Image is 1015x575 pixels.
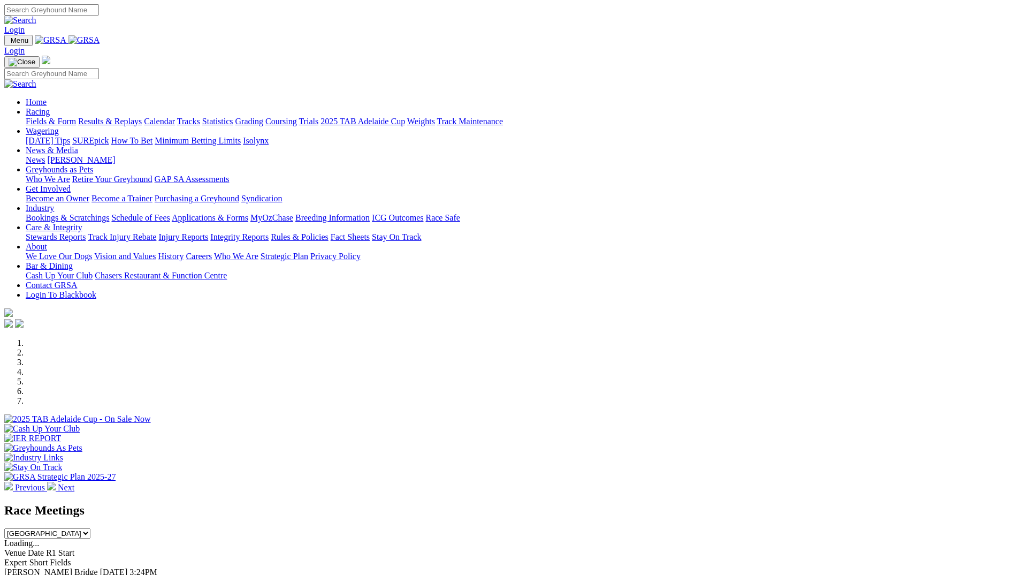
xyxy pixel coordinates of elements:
[26,175,70,184] a: Who We Are
[158,252,184,261] a: History
[214,252,258,261] a: Who We Are
[372,213,423,222] a: ICG Outcomes
[155,175,230,184] a: GAP SA Assessments
[26,175,1011,184] div: Greyhounds as Pets
[235,117,263,126] a: Grading
[4,424,80,434] img: Cash Up Your Club
[4,539,39,548] span: Loading...
[26,136,1011,146] div: Wagering
[4,483,47,492] a: Previous
[295,213,370,222] a: Breeding Information
[26,290,96,299] a: Login To Blackbook
[58,483,74,492] span: Next
[299,117,318,126] a: Trials
[26,271,1011,281] div: Bar & Dining
[4,4,99,16] input: Search
[42,56,50,64] img: logo-grsa-white.png
[26,146,78,155] a: News & Media
[172,213,248,222] a: Applications & Forms
[437,117,503,126] a: Track Maintenance
[4,503,1011,518] h2: Race Meetings
[4,463,62,472] img: Stay On Track
[155,194,239,203] a: Purchasing a Greyhound
[4,443,82,453] img: Greyhounds As Pets
[26,117,76,126] a: Fields & Form
[4,558,27,567] span: Expert
[4,434,61,443] img: IER REPORT
[26,107,50,116] a: Racing
[4,56,40,68] button: Toggle navigation
[26,97,47,107] a: Home
[26,271,93,280] a: Cash Up Your Club
[26,136,70,145] a: [DATE] Tips
[4,68,99,79] input: Search
[271,232,329,241] a: Rules & Policies
[68,35,100,45] img: GRSA
[28,548,44,557] span: Date
[111,136,153,145] a: How To Bet
[144,117,175,126] a: Calendar
[26,126,59,135] a: Wagering
[111,213,170,222] a: Schedule of Fees
[4,25,25,34] a: Login
[4,482,13,490] img: chevron-left-pager-white.svg
[158,232,208,241] a: Injury Reports
[4,472,116,482] img: GRSA Strategic Plan 2025-27
[177,117,200,126] a: Tracks
[407,117,435,126] a: Weights
[26,213,1011,223] div: Industry
[4,548,26,557] span: Venue
[26,117,1011,126] div: Racing
[202,117,233,126] a: Statistics
[47,155,115,164] a: [PERSON_NAME]
[78,117,142,126] a: Results & Replays
[72,175,152,184] a: Retire Your Greyhound
[95,271,227,280] a: Chasers Restaurant & Function Centre
[243,136,269,145] a: Isolynx
[210,232,269,241] a: Integrity Reports
[47,482,56,490] img: chevron-right-pager-white.svg
[26,281,77,290] a: Contact GRSA
[261,252,308,261] a: Strategic Plan
[241,194,282,203] a: Syndication
[26,252,92,261] a: We Love Our Dogs
[331,232,370,241] a: Fact Sheets
[26,213,109,222] a: Bookings & Scratchings
[26,242,47,251] a: About
[4,79,36,89] img: Search
[4,46,25,55] a: Login
[4,16,36,25] img: Search
[26,261,73,270] a: Bar & Dining
[26,184,71,193] a: Get Involved
[265,117,297,126] a: Coursing
[91,194,152,203] a: Become a Trainer
[320,117,405,126] a: 2025 TAB Adelaide Cup
[46,548,74,557] span: R1 Start
[72,136,109,145] a: SUREpick
[94,252,156,261] a: Vision and Values
[26,194,1011,203] div: Get Involved
[372,232,421,241] a: Stay On Track
[35,35,66,45] img: GRSA
[26,232,86,241] a: Stewards Reports
[310,252,361,261] a: Privacy Policy
[50,558,71,567] span: Fields
[26,223,82,232] a: Care & Integrity
[425,213,460,222] a: Race Safe
[26,194,89,203] a: Become an Owner
[26,155,1011,165] div: News & Media
[15,483,45,492] span: Previous
[186,252,212,261] a: Careers
[4,308,13,317] img: logo-grsa-white.png
[29,558,48,567] span: Short
[4,453,63,463] img: Industry Links
[26,232,1011,242] div: Care & Integrity
[4,414,151,424] img: 2025 TAB Adelaide Cup - On Sale Now
[4,319,13,328] img: facebook.svg
[88,232,156,241] a: Track Injury Rebate
[26,165,93,174] a: Greyhounds as Pets
[9,58,35,66] img: Close
[250,213,293,222] a: MyOzChase
[26,203,54,213] a: Industry
[47,483,74,492] a: Next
